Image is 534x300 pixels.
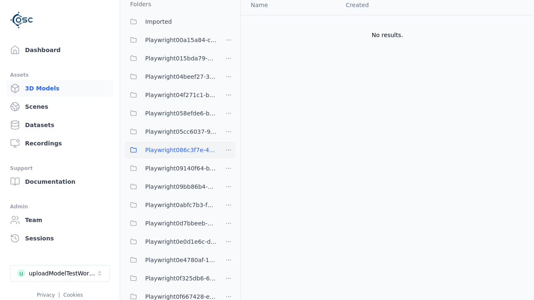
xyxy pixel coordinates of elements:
span: Playwright09bb86b4-7f88-4a8f-8ea8-a4c9412c995e [145,182,217,192]
div: Support [10,163,110,173]
span: Playwright04beef27-33ad-4b39-a7ba-e3ff045e7193 [145,72,217,82]
a: Recordings [7,135,113,152]
span: Playwright0e4780af-1c2a-492e-901c-6880da17528a [145,255,217,265]
button: Playwright0abfc7b3-fdbd-438a-9097-bdc709c88d01 [125,197,217,213]
td: No results. [241,15,534,55]
button: Playwright0f325db6-6c4b-4947-9a8f-f4487adedf2c [125,270,217,287]
span: Playwright0abfc7b3-fdbd-438a-9097-bdc709c88d01 [145,200,217,210]
button: Playwright0d7bbeeb-1921-41c6-b931-af810e4ce19a [125,215,217,232]
button: Playwright058efde6-b032-4363-91b7-49175d678812 [125,105,217,122]
button: Playwright086c3f7e-47a9-4b40-930e-6daa73f464cc [125,142,217,158]
span: Playwright0d7bbeeb-1921-41c6-b931-af810e4ce19a [145,218,217,228]
span: Playwright015bda79-70a0-409c-99cb-1511bab16c94 [145,53,217,63]
button: Playwright00a15a84-c398-4ef4-9da8-38c036397b1e [125,32,217,48]
a: Documentation [7,173,113,190]
span: Playwright086c3f7e-47a9-4b40-930e-6daa73f464cc [145,145,217,155]
button: Select a workspace [10,265,110,282]
a: Sessions [7,230,113,247]
span: Playwright058efde6-b032-4363-91b7-49175d678812 [145,108,217,118]
span: Playwright0f325db6-6c4b-4947-9a8f-f4487adedf2c [145,273,217,283]
a: Datasets [7,117,113,133]
button: Playwright04f271c1-b936-458c-b5f6-36ca6337f11a [125,87,217,103]
span: Playwright00a15a84-c398-4ef4-9da8-38c036397b1e [145,35,217,45]
button: Playwright0e4780af-1c2a-492e-901c-6880da17528a [125,252,217,268]
button: Playwright09140f64-bfed-4894-9ae1-f5b1e6c36039 [125,160,217,177]
a: Team [7,212,113,228]
a: Scenes [7,98,113,115]
button: Playwright09bb86b4-7f88-4a8f-8ea8-a4c9412c995e [125,178,217,195]
a: Cookies [63,292,83,298]
span: Playwright05cc6037-9b74-4704-86c6-3ffabbdece83 [145,127,217,137]
button: Playwright05cc6037-9b74-4704-86c6-3ffabbdece83 [125,123,217,140]
button: Playwright04beef27-33ad-4b39-a7ba-e3ff045e7193 [125,68,217,85]
button: Imported [125,13,235,30]
button: Playwright015bda79-70a0-409c-99cb-1511bab16c94 [125,50,217,67]
span: Playwright04f271c1-b936-458c-b5f6-36ca6337f11a [145,90,217,100]
div: Assets [10,70,110,80]
span: Playwright0e0d1e6c-db5a-4244-b424-632341d2c1b4 [145,237,217,247]
a: 3D Models [7,80,113,97]
div: u [17,269,25,277]
a: Dashboard [7,42,113,58]
button: Playwright0e0d1e6c-db5a-4244-b424-632341d2c1b4 [125,233,217,250]
img: Logo [10,8,33,32]
a: Privacy [37,292,55,298]
span: Imported [145,17,172,27]
span: Playwright09140f64-bfed-4894-9ae1-f5b1e6c36039 [145,163,217,173]
div: uploadModelTestWorkspace [29,269,96,277]
div: Admin [10,202,110,212]
span: | [58,292,60,298]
